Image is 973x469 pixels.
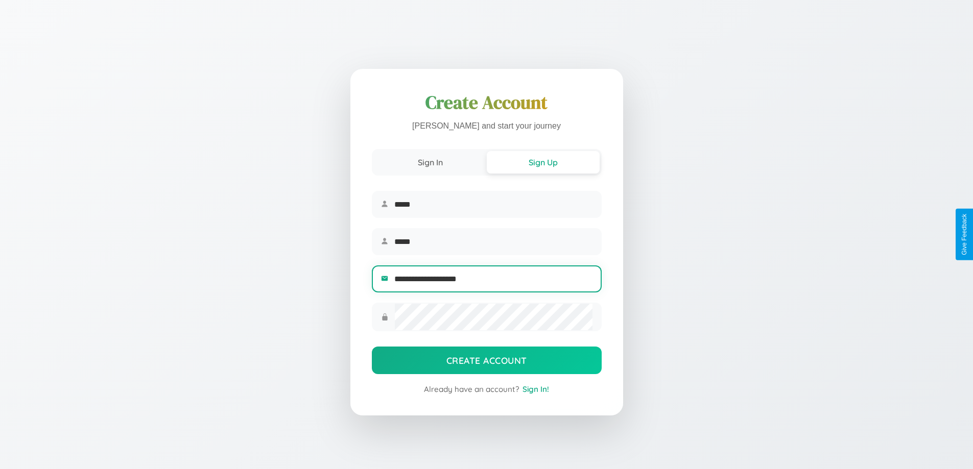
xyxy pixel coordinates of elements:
[374,151,487,174] button: Sign In
[372,119,602,134] p: [PERSON_NAME] and start your journey
[372,347,602,374] button: Create Account
[487,151,600,174] button: Sign Up
[961,214,968,255] div: Give Feedback
[372,384,602,394] div: Already have an account?
[372,90,602,115] h1: Create Account
[523,384,549,394] span: Sign In!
